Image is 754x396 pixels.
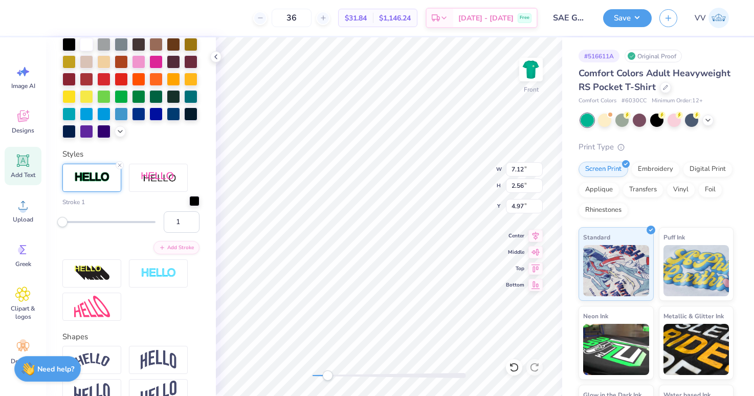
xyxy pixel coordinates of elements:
span: Puff Ink [663,232,685,243]
div: Screen Print [579,162,628,177]
span: Greek [15,260,31,268]
span: Add Text [11,171,35,179]
span: Designs [12,126,34,135]
div: # 516611A [579,50,619,62]
div: Transfers [623,182,663,197]
span: Bottom [506,281,524,289]
a: VV [690,8,734,28]
span: Comfort Colors [579,97,616,105]
img: 3D Illusion [74,265,110,281]
img: Puff Ink [663,245,729,296]
img: Front [521,59,541,80]
img: Metallic & Glitter Ink [663,324,729,375]
img: Neon Ink [583,324,649,375]
span: Clipart & logos [6,304,40,321]
strong: Need help? [37,364,74,374]
span: Middle [506,248,524,256]
span: Minimum Order: 12 + [652,97,703,105]
div: Embroidery [631,162,680,177]
img: Shadow [141,171,176,184]
span: Upload [13,215,33,224]
span: $31.84 [345,13,367,24]
div: Foil [698,182,722,197]
input: Untitled Design [545,8,595,28]
span: $1,146.24 [379,13,411,24]
span: Comfort Colors Adult Heavyweight RS Pocket T-Shirt [579,67,730,93]
span: VV [695,12,706,24]
img: Standard [583,245,649,296]
div: Front [524,85,539,94]
span: Standard [583,232,610,243]
span: Decorate [11,357,35,365]
div: Vinyl [667,182,695,197]
img: Arc [74,353,110,367]
img: Free Distort [74,296,110,318]
span: Center [506,232,524,240]
img: Via Villanueva [708,8,729,28]
span: Neon Ink [583,311,608,321]
img: Negative Space [141,268,176,279]
span: Image AI [11,82,35,90]
label: Stroke 1 [62,197,85,207]
div: Applique [579,182,619,197]
img: Arch [141,350,176,369]
span: Metallic & Glitter Ink [663,311,724,321]
div: Accessibility label [57,217,68,227]
button: Add Stroke [153,241,199,254]
span: Top [506,265,524,273]
div: Digital Print [683,162,733,177]
label: Styles [62,148,83,160]
img: Stroke [74,171,110,183]
div: Print Type [579,141,734,153]
span: # 6030CC [622,97,647,105]
input: – – [272,9,312,27]
label: Shapes [62,331,88,343]
div: Accessibility label [322,370,332,381]
span: [DATE] - [DATE] [458,13,514,24]
div: Original Proof [625,50,682,62]
div: Rhinestones [579,203,628,218]
button: Save [603,9,652,27]
span: Free [520,14,529,21]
